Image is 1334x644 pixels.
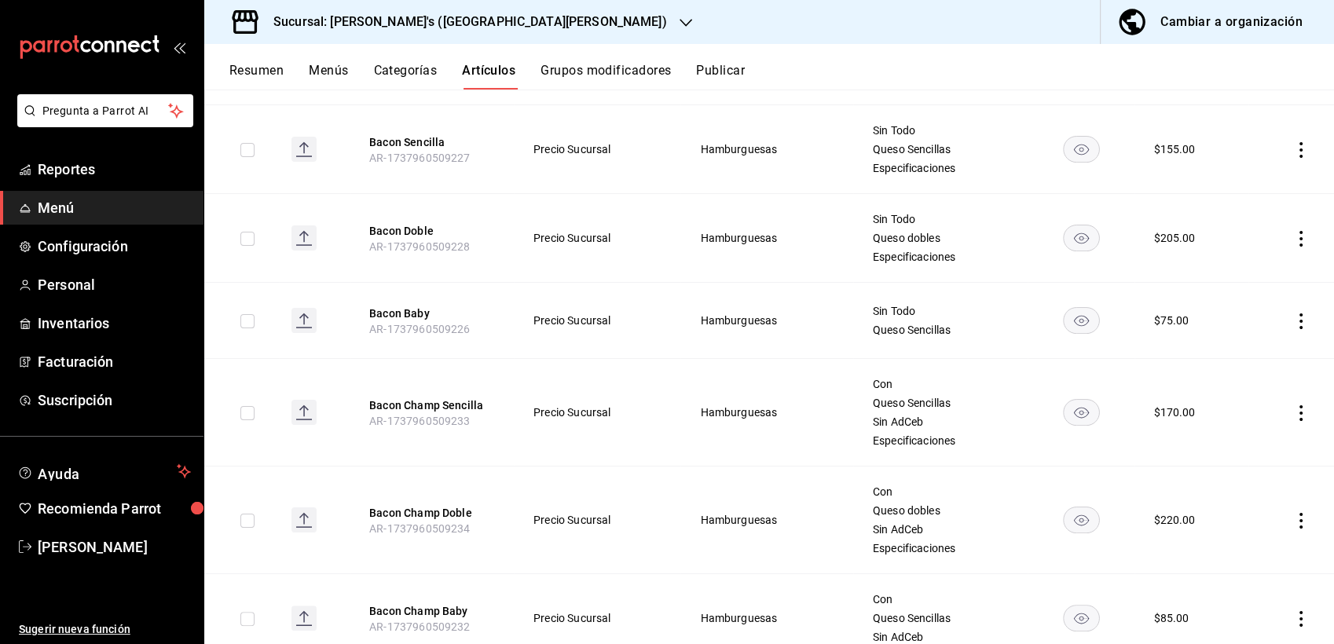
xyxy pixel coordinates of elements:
[369,152,470,164] span: AR-1737960509227
[1293,405,1309,421] button: actions
[533,315,661,326] span: Precio Sucursal
[1293,611,1309,627] button: actions
[700,144,833,155] span: Hamburguesas
[873,435,1009,446] span: Especificaciones
[873,631,1009,642] span: Sin AdCeb
[369,223,495,239] button: edit-product-location
[374,63,438,90] button: Categorías
[873,306,1009,317] span: Sin Todo
[873,505,1009,516] span: Queso dobles
[369,603,495,619] button: edit-product-location
[38,536,191,558] span: [PERSON_NAME]
[42,103,169,119] span: Pregunta a Parrot AI
[1293,513,1309,529] button: actions
[1063,225,1100,251] button: availability-product
[1153,230,1195,246] div: $ 205.00
[1063,507,1100,533] button: availability-product
[38,236,191,257] span: Configuración
[229,63,1334,90] div: navigation tabs
[873,232,1009,243] span: Queso dobles
[38,197,191,218] span: Menú
[1153,313,1189,328] div: $ 75.00
[1153,404,1195,420] div: $ 170.00
[1293,142,1309,158] button: actions
[1153,512,1195,528] div: $ 220.00
[873,524,1009,535] span: Sin AdCeb
[873,397,1009,408] span: Queso Sencillas
[38,159,191,180] span: Reportes
[369,522,470,535] span: AR-1737960509234
[700,613,833,624] span: Hamburguesas
[873,214,1009,225] span: Sin Todo
[1063,605,1100,631] button: availability-product
[873,251,1009,262] span: Especificaciones
[38,351,191,372] span: Facturación
[38,274,191,295] span: Personal
[369,323,470,335] span: AR-1737960509226
[229,63,284,90] button: Resumen
[541,63,671,90] button: Grupos modificadores
[873,543,1009,554] span: Especificaciones
[533,613,661,624] span: Precio Sucursal
[700,315,833,326] span: Hamburguesas
[1293,313,1309,329] button: actions
[38,462,170,481] span: Ayuda
[38,390,191,411] span: Suscripción
[873,163,1009,174] span: Especificaciones
[309,63,348,90] button: Menús
[173,41,185,53] button: open_drawer_menu
[261,13,667,31] h3: Sucursal: [PERSON_NAME]'s ([GEOGRAPHIC_DATA][PERSON_NAME])
[533,514,661,525] span: Precio Sucursal
[700,232,833,243] span: Hamburguesas
[700,514,833,525] span: Hamburguesas
[873,125,1009,136] span: Sin Todo
[873,324,1009,335] span: Queso Sencillas
[696,63,745,90] button: Publicar
[873,379,1009,390] span: Con
[873,416,1009,427] span: Sin AdCeb
[873,594,1009,605] span: Con
[873,613,1009,624] span: Queso Sencillas
[1153,610,1189,626] div: $ 85.00
[38,313,191,334] span: Inventarios
[369,240,470,253] span: AR-1737960509228
[369,505,495,521] button: edit-product-location
[533,232,661,243] span: Precio Sucursal
[1153,141,1195,157] div: $ 155.00
[19,621,191,638] span: Sugerir nueva función
[1160,11,1303,33] div: Cambiar a organización
[700,407,833,418] span: Hamburguesas
[17,94,193,127] button: Pregunta a Parrot AI
[369,134,495,150] button: edit-product-location
[873,486,1009,497] span: Con
[369,620,470,633] span: AR-1737960509232
[873,144,1009,155] span: Queso Sencillas
[1063,399,1100,426] button: availability-product
[369,415,470,427] span: AR-1737960509233
[11,114,193,130] a: Pregunta a Parrot AI
[462,63,515,90] button: Artículos
[533,144,661,155] span: Precio Sucursal
[533,407,661,418] span: Precio Sucursal
[369,397,495,413] button: edit-product-location
[369,306,495,321] button: edit-product-location
[38,498,191,519] span: Recomienda Parrot
[1063,136,1100,163] button: availability-product
[1063,307,1100,334] button: availability-product
[1293,231,1309,247] button: actions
